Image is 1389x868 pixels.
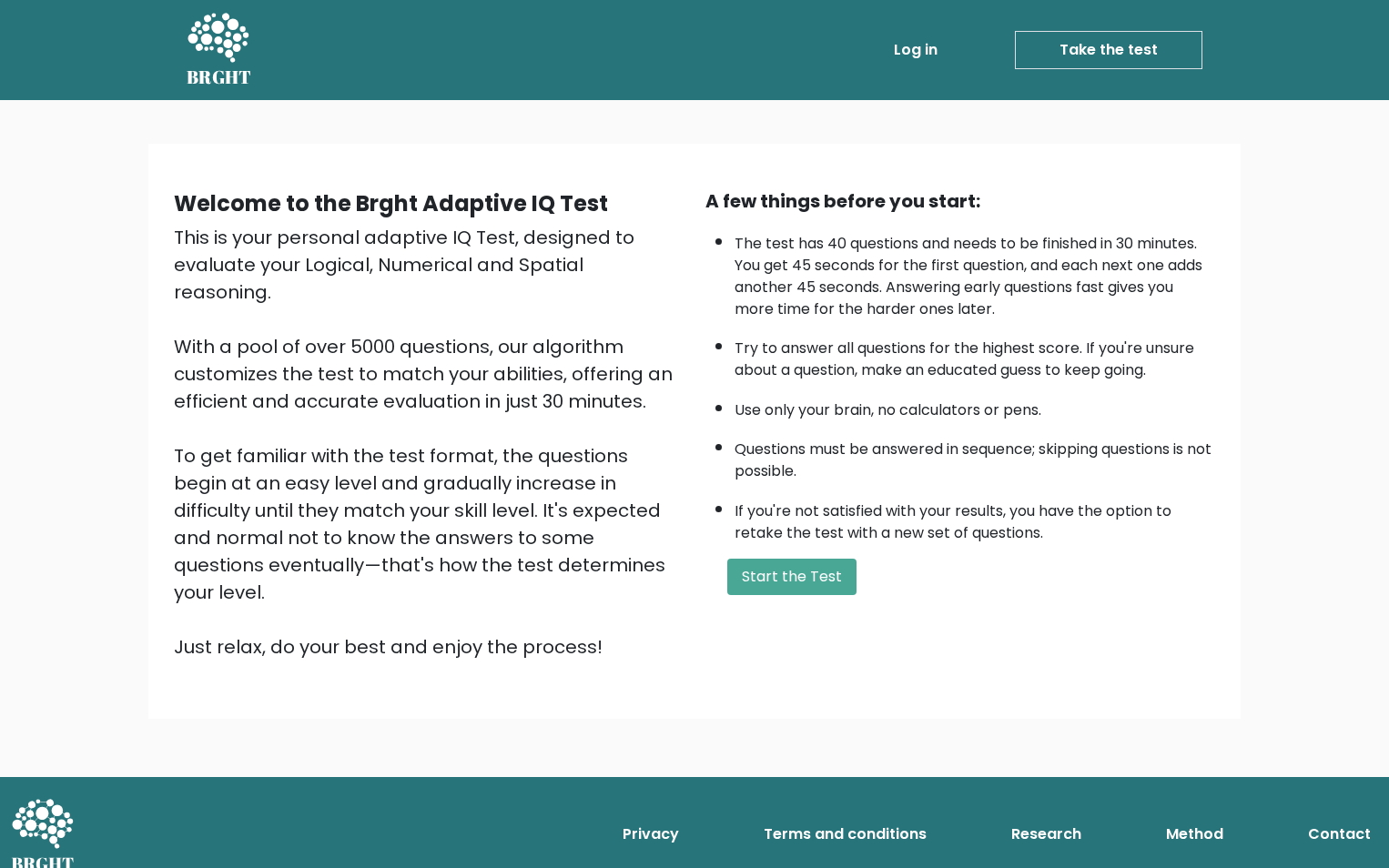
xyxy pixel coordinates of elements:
a: Contact [1301,816,1378,853]
button: Start the Test [727,559,857,595]
li: The test has 40 questions and needs to be finished in 30 minutes. You get 45 seconds for the firs... [735,224,1215,320]
a: Research [1004,816,1089,853]
li: If you're not satisfied with your results, you have the option to retake the test with a new set ... [735,491,1215,544]
a: Privacy [615,816,686,853]
li: Use only your brain, no calculators or pens. [735,390,1215,421]
a: Method [1159,816,1231,853]
div: This is your personal adaptive IQ Test, designed to evaluate your Logical, Numerical and Spatial ... [174,224,684,661]
li: Questions must be answered in sequence; skipping questions is not possible. [735,429,1215,482]
a: BRGHT [187,7,252,93]
div: A few things before you start: [705,187,1215,215]
a: Log in [887,32,945,68]
a: Take the test [1015,31,1202,69]
li: Try to answer all questions for the highest score. If you're unsure about a question, make an edu... [735,328,1215,381]
a: Terms and conditions [756,816,934,853]
b: Welcome to the Brght Adaptive IQ Test [174,188,608,218]
h5: BRGHT [187,66,252,88]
